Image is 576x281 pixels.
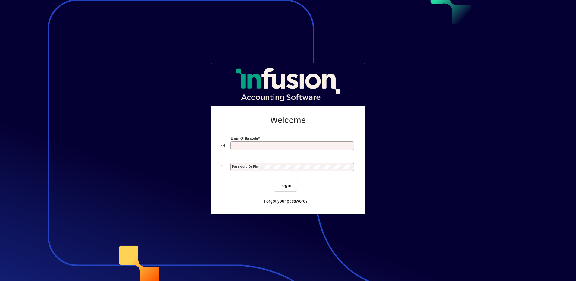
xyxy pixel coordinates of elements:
[279,182,292,189] span: Login
[232,164,258,169] mat-label: Password or Pin
[261,196,310,207] a: Forgot your password?
[231,136,258,140] mat-label: Email or Barcode
[221,115,355,125] h2: Welcome
[264,198,308,204] span: Forgot your password?
[274,180,296,191] button: Login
